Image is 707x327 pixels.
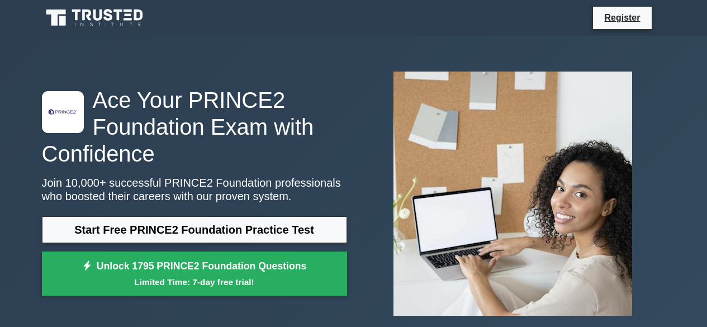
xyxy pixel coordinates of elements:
[42,176,347,203] p: Join 10,000+ successful PRINCE2 Foundation professionals who boosted their careers with our prove...
[56,276,333,288] small: Limited Time: 7-day free trial!
[42,252,347,296] a: Unlock 1795 PRINCE2 Foundation QuestionsLimited Time: 7-day free trial!
[42,216,347,243] a: Start Free PRINCE2 Foundation Practice Test
[597,11,647,25] a: Register
[42,87,347,167] h1: Ace Your PRINCE2 Foundation Exam with Confidence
